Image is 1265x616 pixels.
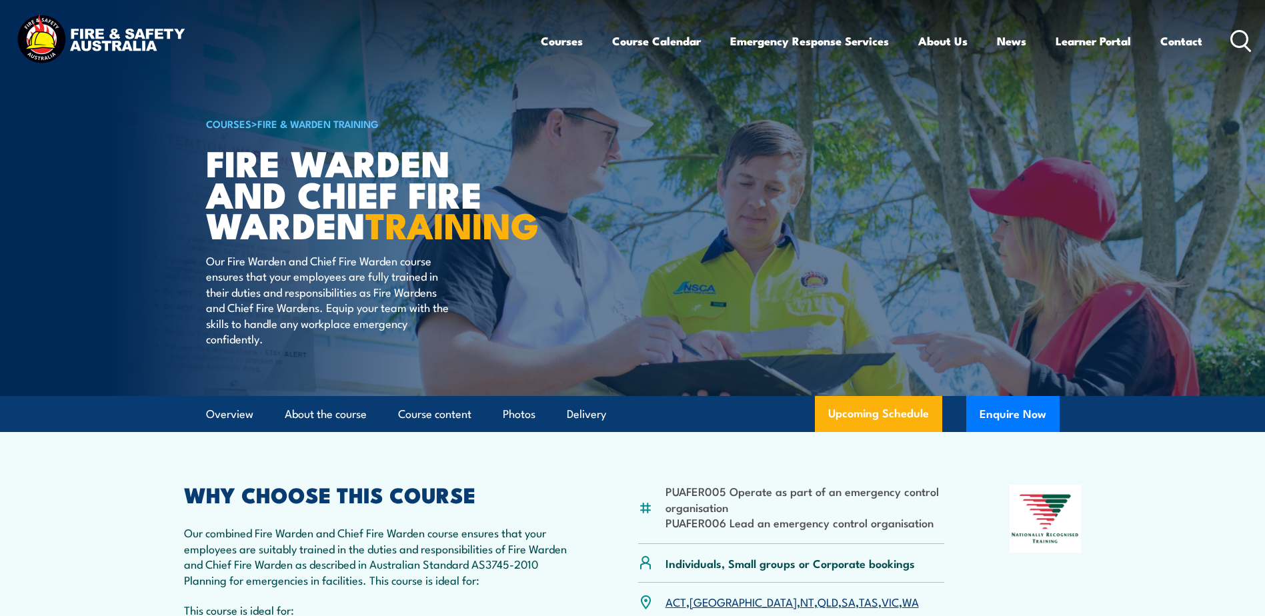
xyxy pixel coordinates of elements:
a: TAS [859,593,878,609]
a: VIC [882,593,899,609]
h2: WHY CHOOSE THIS COURSE [184,485,573,503]
a: ACT [666,593,686,609]
a: News [997,23,1026,59]
a: COURSES [206,116,251,131]
strong: TRAINING [365,196,539,251]
a: Course Calendar [612,23,701,59]
a: Delivery [567,397,606,432]
p: Our Fire Warden and Chief Fire Warden course ensures that your employees are fully trained in the... [206,253,449,346]
button: Enquire Now [966,396,1060,432]
a: Course content [398,397,471,432]
p: Individuals, Small groups or Corporate bookings [666,555,915,571]
h1: Fire Warden and Chief Fire Warden [206,147,535,240]
a: Upcoming Schedule [815,396,942,432]
li: PUAFER005 Operate as part of an emergency control organisation [666,483,945,515]
a: [GEOGRAPHIC_DATA] [690,593,797,609]
a: Photos [503,397,535,432]
p: , , , , , , , [666,594,919,609]
a: Emergency Response Services [730,23,889,59]
a: About the course [285,397,367,432]
a: Fire & Warden Training [257,116,379,131]
a: Overview [206,397,253,432]
a: Courses [541,23,583,59]
li: PUAFER006 Lead an emergency control organisation [666,515,945,530]
p: Our combined Fire Warden and Chief Fire Warden course ensures that your employees are suitably tr... [184,525,573,587]
a: QLD [818,593,838,609]
a: SA [842,593,856,609]
a: Learner Portal [1056,23,1131,59]
a: About Us [918,23,968,59]
a: NT [800,593,814,609]
img: Nationally Recognised Training logo. [1010,485,1082,553]
a: Contact [1160,23,1202,59]
a: WA [902,593,919,609]
h6: > [206,115,535,131]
